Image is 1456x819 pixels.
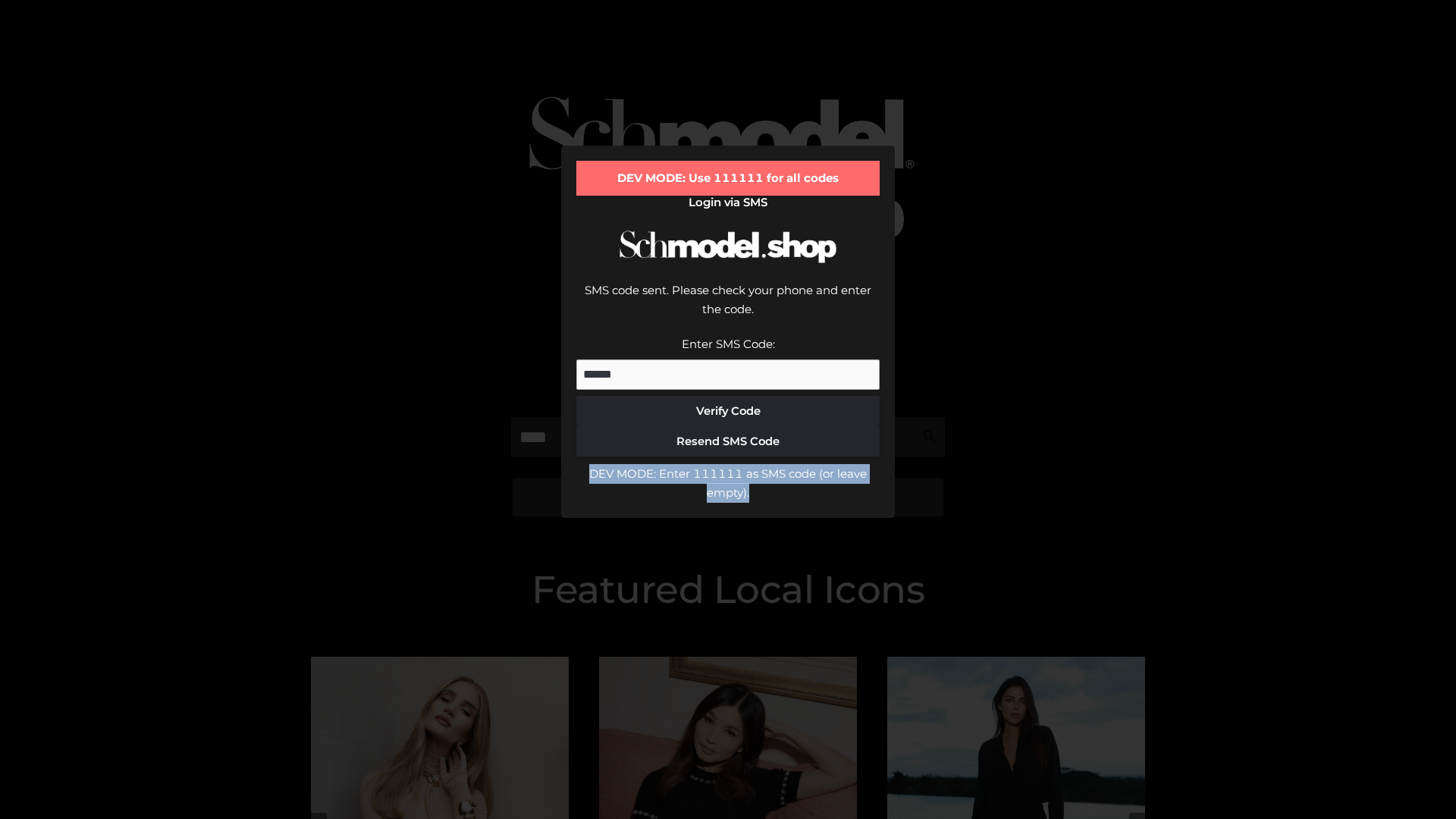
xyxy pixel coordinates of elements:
div: DEV MODE: Use 111111 for all codes [576,161,880,196]
div: DEV MODE: Enter 111111 as SMS code (or leave empty). [576,464,880,503]
div: SMS code sent. Please check your phone and enter the code. [576,281,880,334]
button: Resend SMS Code [576,426,880,457]
button: Verify Code [576,396,880,426]
img: Schmodel Logo [614,217,842,277]
h2: Login via SMS [576,196,880,209]
label: Enter SMS Code: [682,337,775,351]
